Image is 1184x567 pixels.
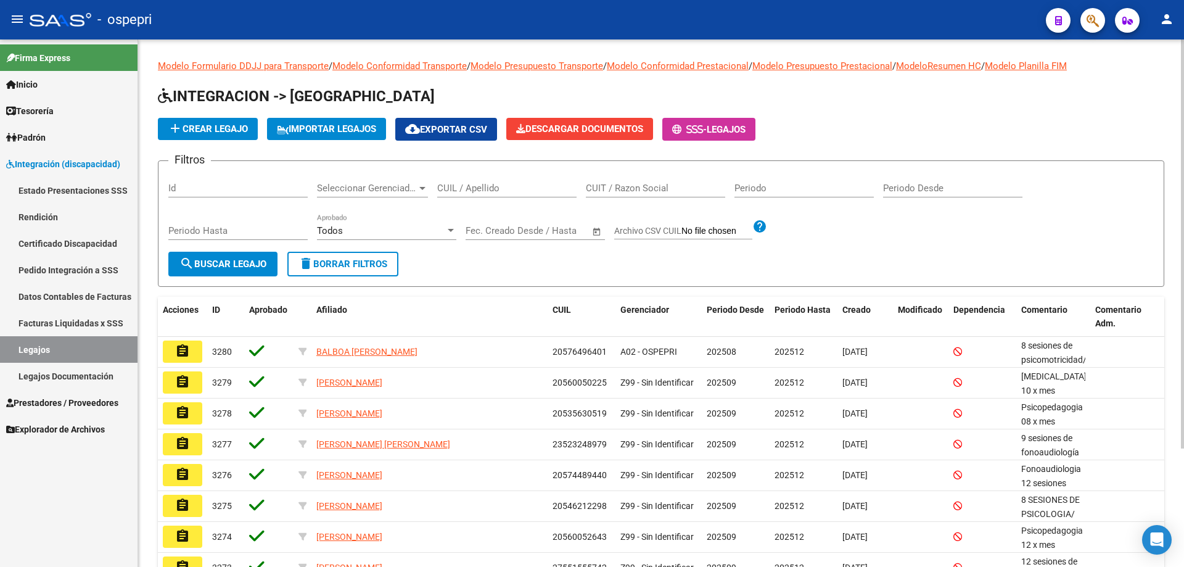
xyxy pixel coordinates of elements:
span: 9 sesiones de fonoaudiología CARDOSO ROMINA/ Sep a dic [1021,433,1091,485]
span: 3279 [212,378,232,387]
datatable-header-cell: Comentario Adm. [1090,297,1164,337]
span: Z99 - Sin Identificar [620,408,694,418]
span: Firma Express [6,51,70,65]
span: 202509 [707,532,736,542]
span: BALBOA [PERSON_NAME] [316,347,417,357]
a: Modelo Formulario DDJJ para Transporte [158,60,329,72]
a: Modelo Conformidad Prestacional [607,60,749,72]
a: Modelo Presupuesto Prestacional [752,60,892,72]
span: [PERSON_NAME] [316,378,382,387]
span: Z99 - Sin Identificar [620,501,694,511]
span: - [672,124,707,135]
a: Modelo Conformidad Transporte [332,60,467,72]
span: Creado [842,305,871,315]
a: Modelo Presupuesto Transporte [471,60,603,72]
mat-icon: search [179,256,194,271]
mat-icon: assignment [175,436,190,451]
input: Fecha fin [527,225,586,236]
span: 202512 [775,347,804,357]
button: Open calendar [590,225,604,239]
span: [PERSON_NAME] [316,408,382,418]
span: 20560050225 [553,378,607,387]
span: 3276 [212,470,232,480]
span: Todos [317,225,343,236]
datatable-header-cell: Dependencia [948,297,1016,337]
button: Exportar CSV [395,118,497,141]
datatable-header-cell: Creado [837,297,893,337]
a: ModeloResumen HC [896,60,981,72]
span: 202509 [707,408,736,418]
span: Descargar Documentos [516,123,643,135]
datatable-header-cell: Comentario [1016,297,1090,337]
span: 202512 [775,532,804,542]
mat-icon: add [168,121,183,136]
span: 8 sesiones de psicomotricidad/ contreras gabriela/ sep a dic Fonoaudiologia 08 x mes septiembre /... [1021,341,1108,547]
span: Crear Legajo [168,123,248,135]
span: Exportar CSV [405,124,487,135]
span: ID [212,305,220,315]
span: 202512 [775,439,804,449]
span: 202509 [707,378,736,387]
span: 3277 [212,439,232,449]
span: Periodo Hasta [775,305,831,315]
div: Open Intercom Messenger [1142,525,1172,555]
span: Gerenciador [620,305,669,315]
span: Dependencia [953,305,1005,315]
button: -Legajos [662,118,755,141]
span: 3274 [212,532,232,542]
datatable-header-cell: Acciones [158,297,207,337]
span: Inicio [6,78,38,91]
mat-icon: assignment [175,405,190,420]
span: 3280 [212,347,232,357]
h3: Filtros [168,151,211,168]
span: 20576496401 [553,347,607,357]
span: 20535630519 [553,408,607,418]
span: 20560052643 [553,532,607,542]
span: [DATE] [842,501,868,511]
span: Z99 - Sin Identificar [620,532,694,542]
datatable-header-cell: Gerenciador [615,297,702,337]
span: Explorador de Archivos [6,423,105,436]
span: Seleccionar Gerenciador [317,183,417,194]
span: Tesorería [6,104,54,118]
datatable-header-cell: Modificado [893,297,948,337]
span: 202512 [775,501,804,511]
span: 202512 [775,378,804,387]
datatable-header-cell: CUIL [548,297,615,337]
button: Buscar Legajo [168,252,277,276]
datatable-header-cell: Aprobado [244,297,294,337]
span: 202509 [707,501,736,511]
span: [DATE] [842,439,868,449]
input: Archivo CSV CUIL [681,226,752,237]
span: Comentario [1021,305,1067,315]
span: [PERSON_NAME] [316,532,382,542]
span: Comentario Adm. [1095,305,1141,329]
span: [DATE] [842,347,868,357]
span: [DATE] [842,532,868,542]
mat-icon: assignment [175,498,190,513]
span: 202512 [775,408,804,418]
span: 202509 [707,439,736,449]
span: 3278 [212,408,232,418]
span: 202508 [707,347,736,357]
span: [DATE] [842,408,868,418]
span: Periodo Desde [707,305,764,315]
span: Z99 - Sin Identificar [620,378,694,387]
span: Integración (discapacidad) [6,157,120,171]
mat-icon: assignment [175,375,190,389]
span: Aprobado [249,305,287,315]
span: Legajos [707,124,746,135]
button: Crear Legajo [158,118,258,140]
span: [PERSON_NAME] [PERSON_NAME] [316,439,450,449]
span: Borrar Filtros [298,259,387,270]
span: 23523248979 [553,439,607,449]
datatable-header-cell: ID [207,297,244,337]
span: CUIL [553,305,571,315]
mat-icon: person [1159,12,1174,27]
input: Fecha inicio [466,225,516,236]
mat-icon: delete [298,256,313,271]
button: IMPORTAR LEGAJOS [267,118,386,140]
span: Z99 - Sin Identificar [620,439,694,449]
mat-icon: menu [10,12,25,27]
button: Descargar Documentos [506,118,653,140]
